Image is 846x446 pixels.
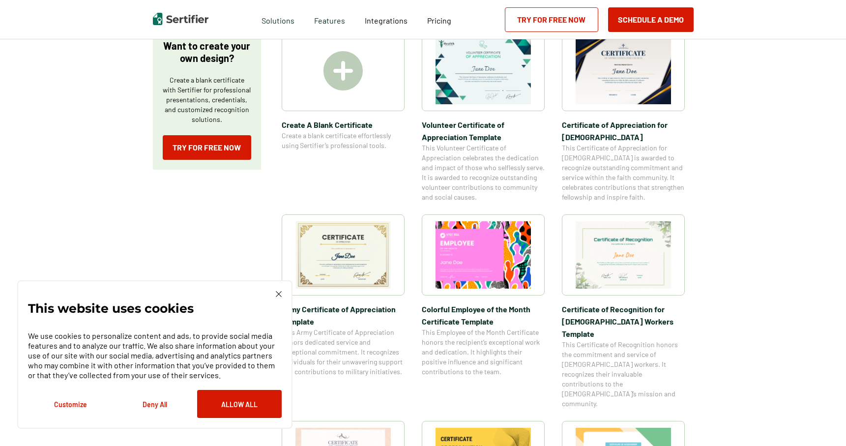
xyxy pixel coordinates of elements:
span: Army Certificate of Appreciation​ Template [282,303,405,327]
a: Certificate of Appreciation for Church​Certificate of Appreciation for [DEMOGRAPHIC_DATA]​This Ce... [562,30,685,202]
span: Certificate of Recognition for [DEMOGRAPHIC_DATA] Workers Template [562,303,685,340]
a: Try for Free Now [163,135,251,160]
span: This Army Certificate of Appreciation honors dedicated service and exceptional commitment. It rec... [282,327,405,377]
span: Colorful Employee of the Month Certificate Template [422,303,545,327]
p: We use cookies to personalize content and ads, to provide social media features and to analyze ou... [28,331,282,380]
a: Volunteer Certificate of Appreciation TemplateVolunteer Certificate of Appreciation TemplateThis ... [422,30,545,202]
span: Pricing [427,16,451,25]
a: Pricing [427,13,451,26]
span: Integrations [365,16,408,25]
span: This Volunteer Certificate of Appreciation celebrates the dedication and impact of those who self... [422,143,545,202]
a: Colorful Employee of the Month Certificate TemplateColorful Employee of the Month Certificate Tem... [422,214,545,409]
img: Volunteer Certificate of Appreciation Template [436,37,531,104]
p: Want to create your own design? [163,40,251,64]
p: Create a blank certificate with Sertifier for professional presentations, credentials, and custom... [163,75,251,124]
a: Certificate of Recognition for Church Workers TemplateCertificate of Recognition for [DEMOGRAPHIC... [562,214,685,409]
img: Cookie Popup Close [276,291,282,297]
span: Certificate of Appreciation for [DEMOGRAPHIC_DATA]​ [562,119,685,143]
span: Features [314,13,345,26]
a: Integrations [365,13,408,26]
button: Deny All [113,390,197,418]
span: This Certificate of Appreciation for [DEMOGRAPHIC_DATA] is awarded to recognize outstanding commi... [562,143,685,202]
img: Sertifier | Digital Credentialing Platform [153,13,208,25]
img: Certificate of Recognition for Church Workers Template [576,221,671,289]
button: Allow All [197,390,282,418]
img: Army Certificate of Appreciation​ Template [295,221,391,289]
img: Certificate of Appreciation for Church​ [576,37,671,104]
button: Schedule a Demo [608,7,694,32]
a: Try for Free Now [505,7,598,32]
span: This Employee of the Month Certificate honors the recipient’s exceptional work and dedication. It... [422,327,545,377]
img: Create A Blank Certificate [323,51,363,90]
p: This website uses cookies [28,303,194,313]
button: Customize [28,390,113,418]
img: Colorful Employee of the Month Certificate Template [436,221,531,289]
span: Create A Blank Certificate [282,119,405,131]
a: Army Certificate of Appreciation​ TemplateArmy Certificate of Appreciation​ TemplateThis Army Cer... [282,214,405,409]
span: This Certificate of Recognition honors the commitment and service of [DEMOGRAPHIC_DATA] workers. ... [562,340,685,409]
span: Create a blank certificate effortlessly using Sertifier’s professional tools. [282,131,405,150]
span: Solutions [262,13,294,26]
iframe: Chat Widget [797,399,846,446]
span: Volunteer Certificate of Appreciation Template [422,119,545,143]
